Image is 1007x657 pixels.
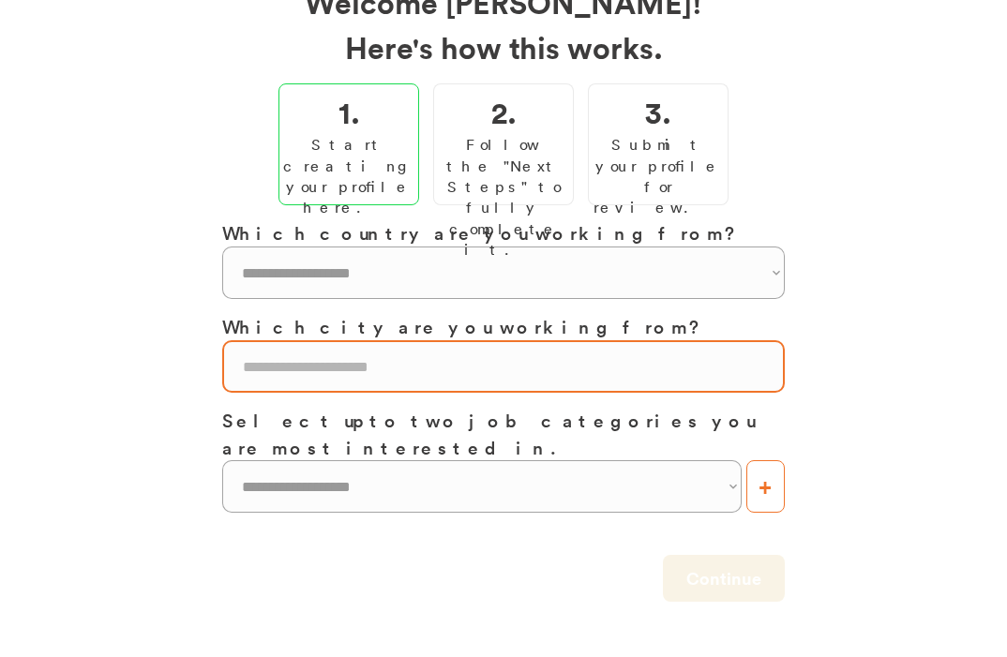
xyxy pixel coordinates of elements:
div: Submit your profile for review. [594,134,723,218]
h2: 2. [491,89,517,134]
h3: Which country are you working from? [222,219,785,246]
button: Continue [663,555,785,602]
h2: 1. [338,89,360,134]
button: + [746,460,785,513]
div: Follow the "Next Steps" to fully complete it. [439,134,568,260]
h3: Which city are you working from? [222,313,785,340]
div: Start creating your profile here. [283,134,414,218]
h3: Select up to two job categories you are most interested in. [222,407,785,460]
h2: 3. [645,89,671,134]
